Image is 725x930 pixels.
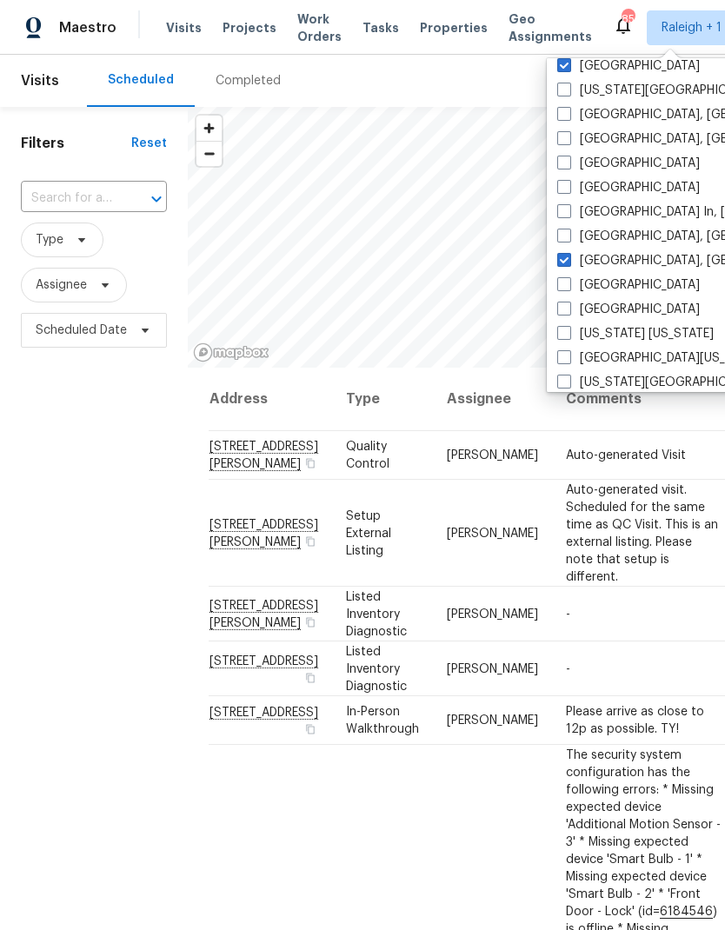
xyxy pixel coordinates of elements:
a: Mapbox homepage [193,342,269,362]
label: [GEOGRAPHIC_DATA] [557,155,700,172]
th: Assignee [433,368,552,431]
label: [GEOGRAPHIC_DATA] [557,276,700,294]
label: [US_STATE] [US_STATE] [557,325,714,342]
span: [PERSON_NAME] [447,608,538,620]
label: [GEOGRAPHIC_DATA] [557,57,700,75]
span: Assignee [36,276,87,294]
span: Raleigh + 1 [662,19,722,37]
span: Properties [420,19,488,37]
span: - [566,608,570,620]
span: - [566,662,570,674]
div: Scheduled [108,71,174,89]
button: Copy Address [303,533,318,548]
button: Copy Address [303,455,318,471]
label: [GEOGRAPHIC_DATA] [557,301,700,318]
span: Setup External Listing [346,509,391,556]
span: Zoom out [196,142,222,166]
span: [PERSON_NAME] [447,527,538,539]
span: Type [36,231,63,249]
span: [PERSON_NAME] [447,449,538,462]
button: Copy Address [303,669,318,685]
button: Zoom out [196,141,222,166]
span: [PERSON_NAME] [447,714,538,727]
button: Open [144,187,169,211]
div: Reset [131,135,167,152]
span: Auto-generated visit. Scheduled for the same time as QC Visit. This is an external listing. Pleas... [566,483,718,582]
span: Please arrive as close to 12p as possible. TY! [566,706,704,735]
span: Projects [223,19,276,37]
div: Completed [216,72,281,90]
span: Auto-generated Visit [566,449,686,462]
span: Geo Assignments [509,10,592,45]
div: 85 [622,10,634,28]
span: Work Orders [297,10,342,45]
span: Visits [166,19,202,37]
span: Scheduled Date [36,322,127,339]
span: In-Person Walkthrough [346,706,419,735]
span: Tasks [362,22,399,34]
span: Listed Inventory Diagnostic [346,590,407,637]
button: Copy Address [303,614,318,629]
canvas: Map [188,107,652,368]
input: Search for an address... [21,185,118,212]
span: Listed Inventory Diagnostic [346,645,407,692]
label: [GEOGRAPHIC_DATA] [557,179,700,196]
button: Copy Address [303,721,318,737]
h1: Filters [21,135,131,152]
span: Visits [21,62,59,100]
span: [PERSON_NAME] [447,662,538,674]
th: Address [209,368,332,431]
button: Zoom in [196,116,222,141]
span: Maestro [59,19,116,37]
span: Quality Control [346,441,389,470]
th: Type [332,368,433,431]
